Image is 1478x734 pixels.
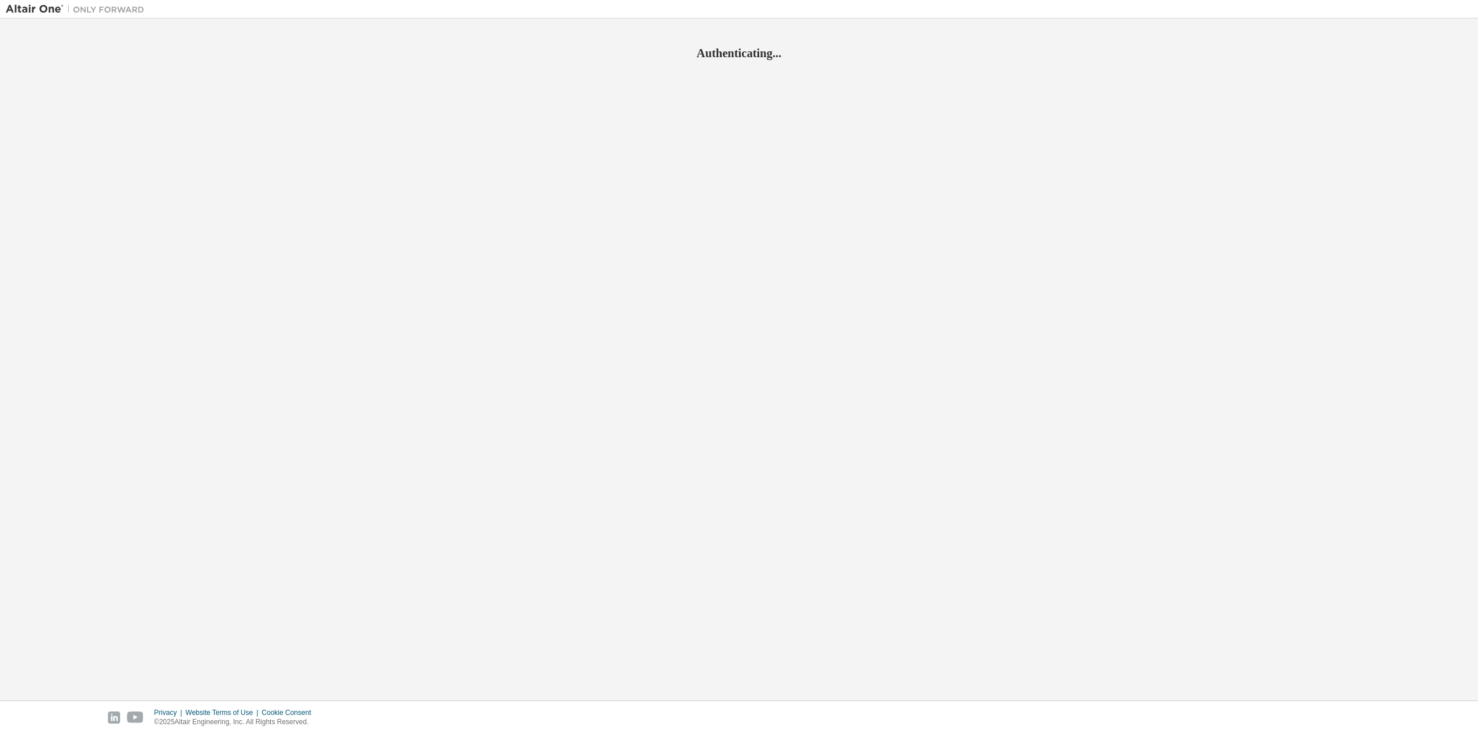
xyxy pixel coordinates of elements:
[154,708,185,717] div: Privacy
[262,708,318,717] div: Cookie Consent
[127,711,144,724] img: youtube.svg
[185,708,262,717] div: Website Terms of Use
[154,717,318,727] p: © 2025 Altair Engineering, Inc. All Rights Reserved.
[6,46,1472,61] h2: Authenticating...
[108,711,120,724] img: linkedin.svg
[6,3,150,15] img: Altair One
